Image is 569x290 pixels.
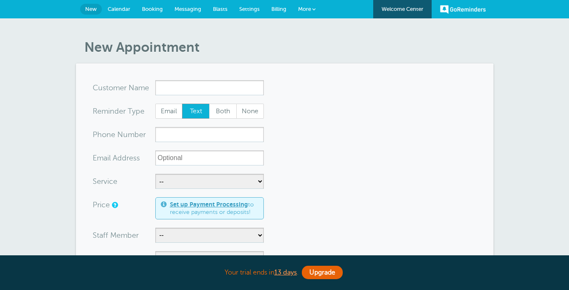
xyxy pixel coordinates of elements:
span: Booking [142,6,163,12]
span: Pho [93,131,106,138]
a: 13 days [274,269,297,276]
span: il Add [107,154,126,162]
div: ame [93,80,155,95]
a: Set up Payment Processing [170,201,248,208]
input: Optional [155,150,264,165]
iframe: Resource center [536,257,561,282]
span: New [85,6,97,12]
a: New [80,4,102,15]
span: ne Nu [106,131,128,138]
span: Messaging [174,6,201,12]
label: Staff Member [93,231,139,239]
a: Upgrade [302,266,343,279]
div: Your trial ends in . [76,264,493,282]
span: None [237,104,263,118]
label: None [236,104,264,119]
label: Price [93,201,110,209]
span: Blasts [213,6,228,12]
div: ress [93,150,155,165]
span: More [298,6,311,12]
span: Billing [271,6,286,12]
a: An optional price for the appointment. If you set a price, you can include a payment link in your... [112,202,117,208]
span: Email [156,104,182,118]
span: Text [182,104,209,118]
h1: New Appointment [84,39,493,55]
label: Service [93,178,117,185]
span: Calendar [108,6,130,12]
span: to receive payments or deposits! [170,201,258,216]
span: Cus [93,84,106,92]
label: Email [155,104,183,119]
span: Ema [93,154,107,162]
label: Both [209,104,237,119]
div: mber [93,127,155,142]
span: Both [210,104,236,118]
label: Reminder Type [93,107,144,115]
span: Settings [239,6,260,12]
label: Message(s) [93,255,129,262]
span: tomer N [106,84,134,92]
label: Text [182,104,210,119]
